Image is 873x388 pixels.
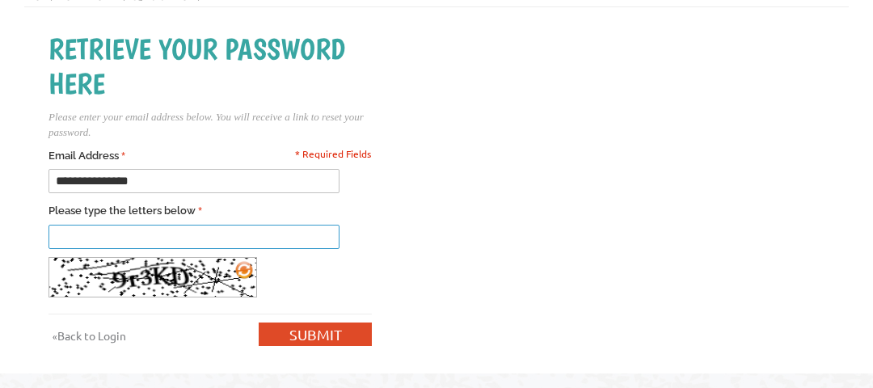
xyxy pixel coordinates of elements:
label: Email Address [48,148,125,164]
label: Please type the letters below [48,203,202,219]
img: Reload captcha [234,260,254,280]
h2: Retrieve your password here [48,32,372,101]
a: «Back to Login [48,323,130,348]
small: « [53,330,57,343]
span: Submit [289,326,342,343]
img: 78420563248fe9ecad01e139b20f0c29.png [48,257,257,297]
button: Submit [259,323,372,346]
p: Please enter your email address below. You will receive a link to reset your password. [48,109,372,141]
p: * Required Fields [295,146,372,161]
